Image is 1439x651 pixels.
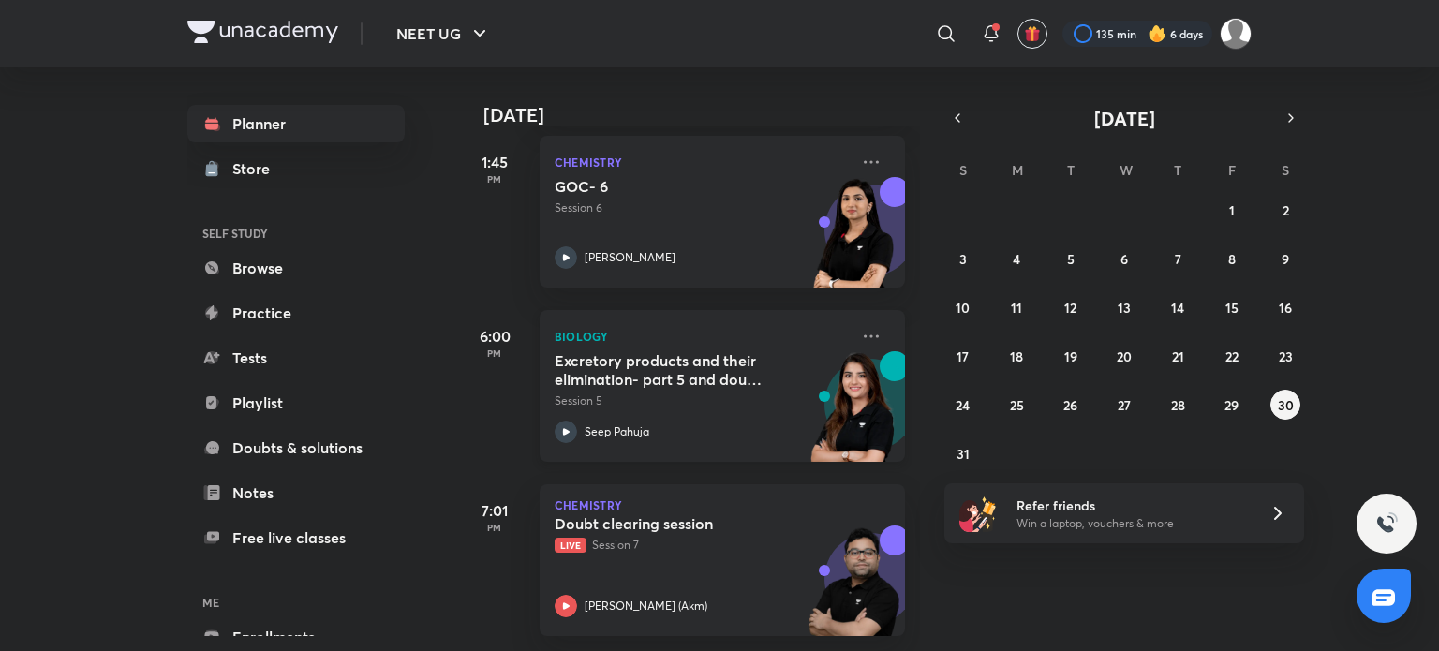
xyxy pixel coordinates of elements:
[585,423,649,440] p: Seep Pahuja
[1010,348,1023,365] abbr: August 18, 2025
[187,217,405,249] h6: SELF STUDY
[1225,299,1239,317] abbr: August 15, 2025
[948,292,978,322] button: August 10, 2025
[1109,244,1139,274] button: August 6, 2025
[1279,299,1292,317] abbr: August 16, 2025
[585,249,675,266] p: [PERSON_NAME]
[1013,250,1020,268] abbr: August 4, 2025
[457,173,532,185] p: PM
[1217,195,1247,225] button: August 1, 2025
[959,161,967,179] abbr: Sunday
[1067,250,1075,268] abbr: August 5, 2025
[457,325,532,348] h5: 6:00
[457,348,532,359] p: PM
[555,177,788,196] h5: GOC- 6
[1175,250,1181,268] abbr: August 7, 2025
[1270,341,1300,371] button: August 23, 2025
[948,438,978,468] button: August 31, 2025
[956,396,970,414] abbr: August 24, 2025
[1228,161,1236,179] abbr: Friday
[1120,250,1128,268] abbr: August 6, 2025
[187,519,405,556] a: Free live classes
[957,348,969,365] abbr: August 17, 2025
[1001,244,1031,274] button: August 4, 2025
[1117,348,1132,365] abbr: August 20, 2025
[187,105,405,142] a: Planner
[1120,161,1133,179] abbr: Wednesday
[1217,292,1247,322] button: August 15, 2025
[1270,195,1300,225] button: August 2, 2025
[1109,341,1139,371] button: August 20, 2025
[956,299,970,317] abbr: August 10, 2025
[957,445,970,463] abbr: August 31, 2025
[555,514,788,533] h5: Doubt clearing session
[1109,292,1139,322] button: August 13, 2025
[1056,390,1086,420] button: August 26, 2025
[1270,390,1300,420] button: August 30, 2025
[1010,396,1024,414] abbr: August 25, 2025
[1118,396,1131,414] abbr: August 27, 2025
[1024,25,1041,42] img: avatar
[555,151,849,173] p: Chemistry
[1282,250,1289,268] abbr: August 9, 2025
[1016,496,1247,515] h6: Refer friends
[457,499,532,522] h5: 7:01
[1056,292,1086,322] button: August 12, 2025
[1017,19,1047,49] button: avatar
[187,21,338,43] img: Company Logo
[555,538,586,553] span: Live
[187,249,405,287] a: Browse
[1163,292,1193,322] button: August 14, 2025
[1163,341,1193,371] button: August 21, 2025
[1163,390,1193,420] button: August 28, 2025
[555,392,849,409] p: Session 5
[948,390,978,420] button: August 24, 2025
[1016,515,1247,532] p: Win a laptop, vouchers & more
[1163,244,1193,274] button: August 7, 2025
[1064,348,1077,365] abbr: August 19, 2025
[1109,390,1139,420] button: August 27, 2025
[555,325,849,348] p: Biology
[1270,244,1300,274] button: August 9, 2025
[971,105,1278,131] button: [DATE]
[1001,341,1031,371] button: August 18, 2025
[1001,292,1031,322] button: August 11, 2025
[1220,18,1252,50] img: surabhi
[1224,396,1239,414] abbr: August 29, 2025
[1067,161,1075,179] abbr: Tuesday
[483,104,924,126] h4: [DATE]
[1171,396,1185,414] abbr: August 28, 2025
[1001,390,1031,420] button: August 25, 2025
[187,294,405,332] a: Practice
[1217,390,1247,420] button: August 29, 2025
[555,499,890,510] p: Chemistry
[187,429,405,466] a: Doubts & solutions
[1063,396,1077,414] abbr: August 26, 2025
[1228,250,1236,268] abbr: August 8, 2025
[802,351,905,481] img: unacademy
[1171,299,1184,317] abbr: August 14, 2025
[1056,244,1086,274] button: August 5, 2025
[1217,341,1247,371] button: August 22, 2025
[385,15,502,52] button: NEET UG
[1225,348,1239,365] abbr: August 22, 2025
[1012,161,1023,179] abbr: Monday
[555,351,788,389] h5: Excretory products and their elimination- part 5 and doubt clearing session
[1283,201,1289,219] abbr: August 2, 2025
[1229,201,1235,219] abbr: August 1, 2025
[232,157,281,180] div: Store
[802,177,905,306] img: unacademy
[1279,348,1293,365] abbr: August 23, 2025
[1064,299,1076,317] abbr: August 12, 2025
[1172,348,1184,365] abbr: August 21, 2025
[1217,244,1247,274] button: August 8, 2025
[1118,299,1131,317] abbr: August 13, 2025
[555,537,849,554] p: Session 7
[1174,161,1181,179] abbr: Thursday
[1056,341,1086,371] button: August 19, 2025
[1282,161,1289,179] abbr: Saturday
[187,586,405,618] h6: ME
[1375,512,1398,535] img: ttu
[187,384,405,422] a: Playlist
[948,341,978,371] button: August 17, 2025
